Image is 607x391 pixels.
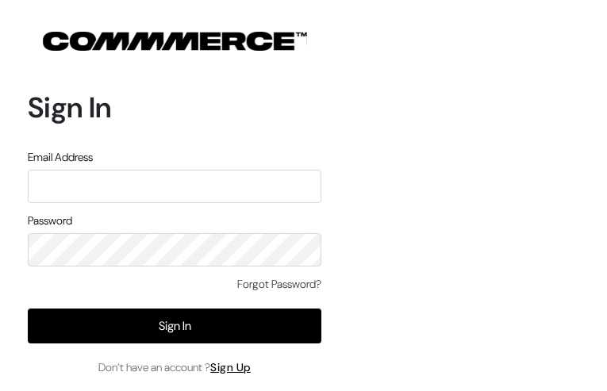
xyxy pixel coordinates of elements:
[43,32,307,51] img: COMMMERCE
[237,276,321,293] a: Forgot Password?
[210,360,251,374] a: Sign Up
[28,149,93,166] label: Email Address
[98,359,251,376] span: Don’t have an account ?
[28,90,321,125] h1: Sign In
[28,309,321,343] button: Sign In
[28,213,72,229] label: Password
